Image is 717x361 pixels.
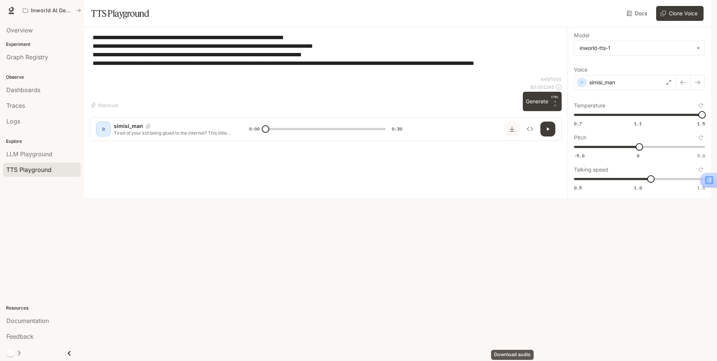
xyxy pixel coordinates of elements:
h1: TTS Playground [91,6,149,21]
p: ⏎ [551,95,559,108]
p: Talking speed [574,167,608,172]
span: 0.7 [574,120,582,127]
span: 1.0 [634,185,642,191]
p: Model [574,33,589,38]
span: 1.5 [697,185,705,191]
span: 0:00 [249,125,260,133]
p: Tired of your kid being glued to the internet? This little device changes everything. It’s loaded... [114,130,231,136]
span: -5.0 [574,153,584,159]
p: CTRL + [551,95,559,104]
p: Pitch [574,135,586,140]
p: Voice [574,67,587,72]
div: Download audio [491,350,534,360]
button: Reset to default [697,166,705,174]
button: Inspect [522,122,537,136]
p: Inworld AI Demos [31,7,73,14]
p: simisi_man [589,79,615,86]
span: 1.1 [634,120,642,127]
p: $ 0.002245 [530,84,554,90]
button: Shortcuts [90,99,121,111]
span: 0.5 [574,185,582,191]
button: All workspaces [19,3,84,18]
button: Reset to default [697,101,705,110]
div: inworld-tts-1 [574,41,705,55]
p: simisi_man [114,122,143,130]
button: GenerateCTRL +⏎ [523,92,562,111]
p: Temperature [574,103,605,108]
div: inworld-tts-1 [580,44,693,52]
p: 449 / 1000 [541,76,562,82]
span: 0 [637,153,639,159]
button: Reset to default [697,134,705,142]
span: 5.0 [697,153,705,159]
button: Clone Voice [656,6,704,21]
button: Download audio [505,122,519,136]
button: Copy Voice ID [143,124,153,128]
span: 1.5 [697,120,705,127]
span: 0:30 [392,125,402,133]
div: D [97,123,109,135]
a: Docs [625,6,650,21]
